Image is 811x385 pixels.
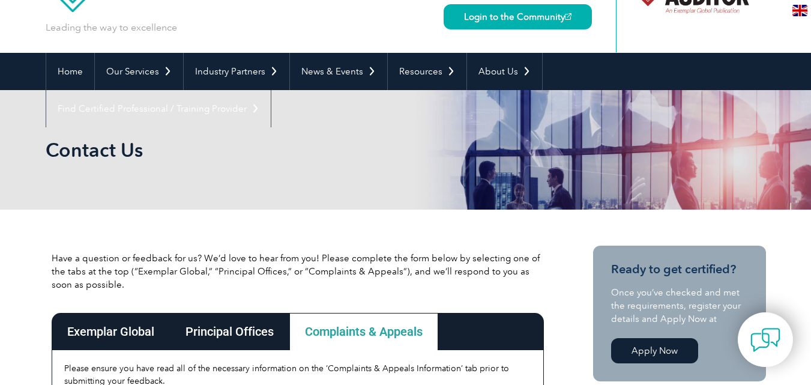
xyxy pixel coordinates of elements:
[467,53,542,90] a: About Us
[388,53,466,90] a: Resources
[611,286,748,326] p: Once you’ve checked and met the requirements, register your details and Apply Now at
[289,313,438,350] div: Complaints & Appeals
[184,53,289,90] a: Industry Partners
[52,313,170,350] div: Exemplar Global
[46,53,94,90] a: Home
[750,325,780,355] img: contact-chat.png
[46,90,271,127] a: Find Certified Professional / Training Provider
[565,13,571,20] img: open_square.png
[46,21,177,34] p: Leading the way to excellence
[170,313,289,350] div: Principal Offices
[52,252,544,291] p: Have a question or feedback for us? We’d love to hear from you! Please complete the form below by...
[444,4,592,29] a: Login to the Community
[95,53,183,90] a: Our Services
[611,338,698,363] a: Apply Now
[290,53,387,90] a: News & Events
[46,138,507,162] h1: Contact Us
[611,262,748,277] h3: Ready to get certified?
[792,5,807,16] img: en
